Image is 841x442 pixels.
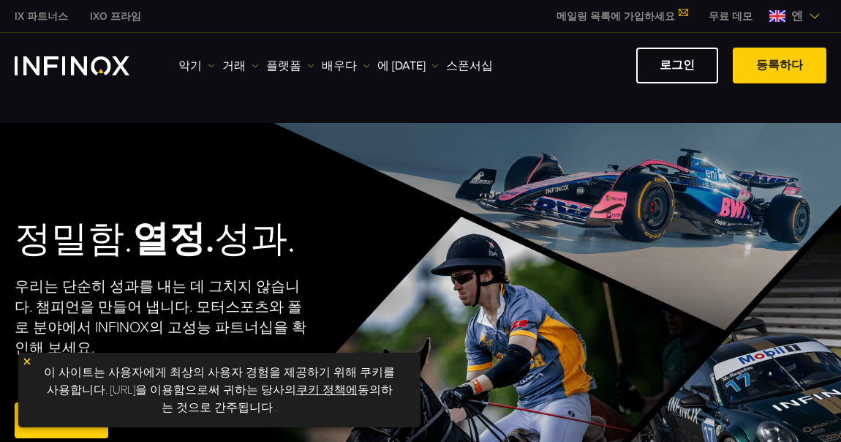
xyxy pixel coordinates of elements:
[15,402,108,438] a: 등록하다
[546,10,698,23] a: 메일링 목록에 가입하세요
[214,217,295,261] font: 성과.
[222,59,246,73] font: 거래
[222,57,259,75] a: 거래
[557,10,675,23] font: 메일링 목록에 가입하세요
[733,48,826,83] a: 등록하다
[377,57,439,75] a: 에 [DATE]
[178,59,202,73] font: 악기
[698,9,763,24] a: 인피녹스 메뉴
[44,365,395,397] font: 이 사이트는 사용자에게 최상의 사용자 경험을 제공하기 위해 쿠키를 사용합니다. [URL]을 이용함으로써 귀하는 당사의
[4,9,79,24] a: 인피녹스
[15,56,164,75] a: INFINOX 로고
[446,59,493,73] font: 스폰서십
[22,356,32,367] img: 노란색 닫기 아이콘
[266,57,314,75] a: 플랫폼
[79,9,152,24] a: 인피녹스
[636,48,718,83] a: 로그인
[756,58,803,72] font: 등록하다
[709,10,753,23] font: 무료 데모
[660,58,695,72] font: 로그인
[178,57,215,75] a: 악기
[132,217,214,261] font: 열정.
[322,57,370,75] a: 배우다
[446,57,493,75] a: 스폰서십
[15,278,306,357] font: 우리는 단순히 성과를 내는 데 그치지 않습니다. 챔피언을 만들어 냅니다. 모터스포츠와 폴로 분야에서 INFINOX의 고성능 파트너십을 확인해 보세요.
[266,59,301,73] font: 플랫폼
[377,59,426,73] font: 에 [DATE]
[296,383,358,397] a: 쿠키 정책에
[90,10,141,23] font: IXO 프라임
[15,10,68,23] font: IX 파트너스
[322,59,357,73] font: 배우다
[15,217,132,261] font: 정밀함.
[791,9,803,23] font: 엔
